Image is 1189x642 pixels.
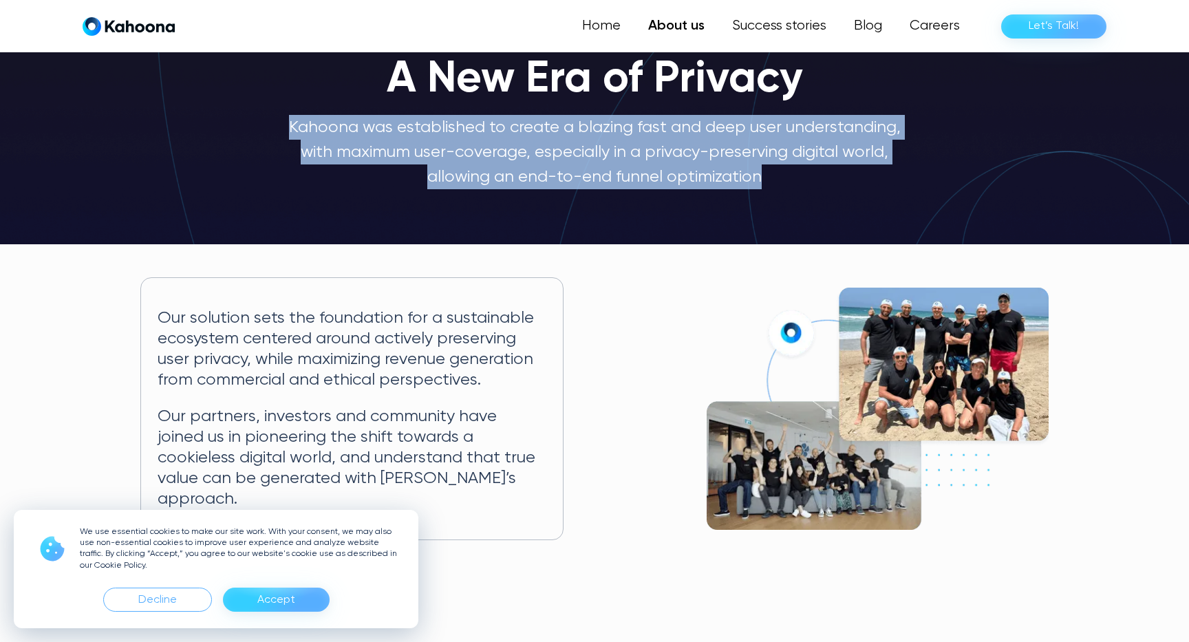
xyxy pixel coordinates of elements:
[840,12,896,40] a: Blog
[257,589,295,611] div: Accept
[223,588,330,612] div: Accept
[286,115,903,189] p: Kahoona was established to create a blazing fast and deep user understanding, with maximum user-c...
[896,12,974,40] a: Careers
[568,12,634,40] a: Home
[80,526,402,571] p: We use essential cookies to make our site work. With your consent, we may also use non-essential ...
[387,56,803,104] h1: A New Era of Privacy
[103,588,212,612] div: Decline
[158,308,546,390] p: Our solution sets the foundation for a sustainable ecosystem centered around actively preserving ...
[83,17,175,36] a: home
[138,589,177,611] div: Decline
[1029,15,1079,37] div: Let’s Talk!
[718,12,840,40] a: Success stories
[634,12,718,40] a: About us
[158,407,546,509] p: Our partners, investors and community have joined us in pioneering the shift towards a cookieless...
[1001,14,1106,39] a: Let’s Talk!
